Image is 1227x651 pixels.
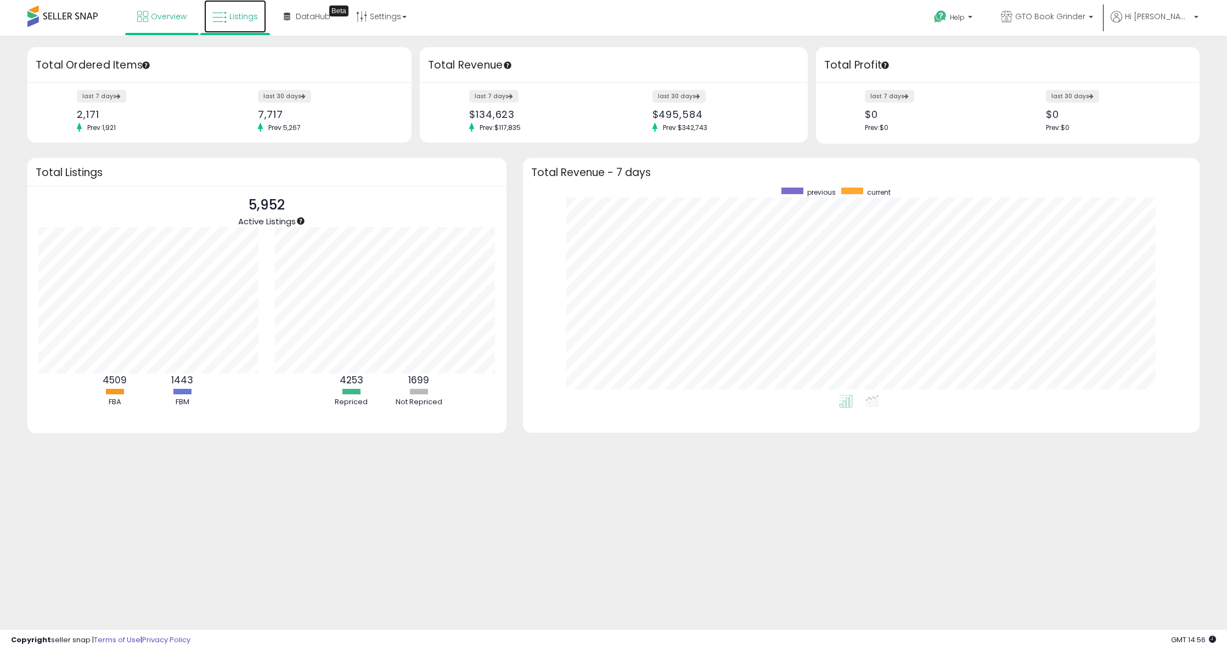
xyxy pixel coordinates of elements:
[229,11,258,22] span: Listings
[77,90,126,103] label: last 7 days
[408,373,429,387] b: 1699
[933,10,947,24] i: Get Help
[36,168,498,177] h3: Total Listings
[925,2,983,36] a: Help
[258,90,311,103] label: last 30 days
[296,216,306,226] div: Tooltip anchor
[151,11,187,22] span: Overview
[865,123,888,132] span: Prev: $0
[1125,11,1191,22] span: Hi [PERSON_NAME]
[386,397,452,407] div: Not Repriced
[329,5,348,16] div: Tooltip anchor
[824,58,1192,73] h3: Total Profit
[141,60,151,70] div: Tooltip anchor
[171,373,193,387] b: 1443
[652,109,789,120] div: $495,584
[474,123,526,132] span: Prev: $117,835
[238,195,296,216] p: 5,952
[149,397,215,407] div: FBM
[258,109,392,120] div: 7,717
[340,373,363,387] b: 4253
[950,13,965,22] span: Help
[1046,123,1070,132] span: Prev: $0
[865,90,914,103] label: last 7 days
[82,397,148,407] div: FBA
[652,90,706,103] label: last 30 days
[657,123,713,132] span: Prev: $342,743
[263,123,306,132] span: Prev: 5,267
[880,60,890,70] div: Tooltip anchor
[469,109,605,120] div: $134,623
[77,109,211,120] div: 2,171
[296,11,330,22] span: DataHub
[428,58,800,73] h3: Total Revenue
[865,109,999,120] div: $0
[1046,90,1099,103] label: last 30 days
[238,216,296,227] span: Active Listings
[469,90,519,103] label: last 7 days
[1015,11,1085,22] span: GTO Book Grinder
[1111,11,1198,36] a: Hi [PERSON_NAME]
[1046,109,1180,120] div: $0
[36,58,403,73] h3: Total Ordered Items
[503,60,513,70] div: Tooltip anchor
[318,397,384,407] div: Repriced
[82,123,121,132] span: Prev: 1,921
[807,188,836,197] span: previous
[103,373,127,387] b: 4509
[531,168,1192,177] h3: Total Revenue - 7 days
[867,188,891,197] span: current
